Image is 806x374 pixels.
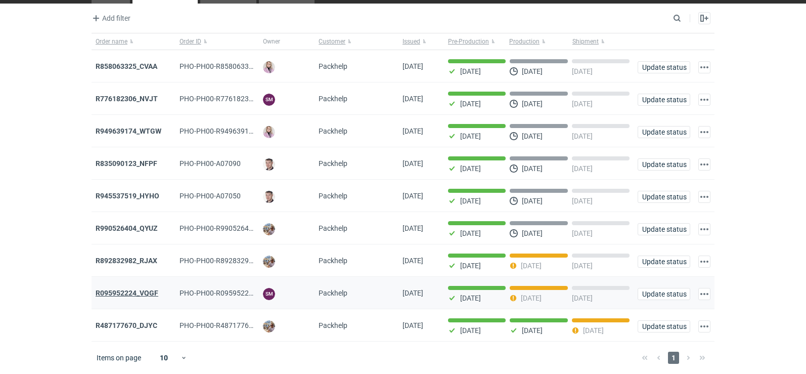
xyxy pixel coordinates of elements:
p: [DATE] [521,262,542,270]
span: Packhelp [319,159,347,168]
span: Update status [642,258,686,265]
a: R776182306_NVJT [96,95,158,103]
button: Update status [638,191,690,203]
span: Add filter [90,12,130,24]
button: Actions [698,126,710,138]
button: Pre-Production [444,33,507,50]
span: Shipment [572,37,599,46]
span: Update status [642,193,686,200]
span: 30/07/2025 [402,224,423,232]
span: Order name [96,37,127,46]
a: R835090123_NFPF [96,159,157,168]
p: [DATE] [460,67,481,75]
a: R858063325_CVAA [96,62,157,70]
span: PHO-PH00-A07050 [180,192,241,200]
button: Customer [315,33,398,50]
p: [DATE] [521,294,542,302]
button: Actions [698,223,710,235]
a: R095952224_VQGF [96,289,158,297]
span: 24/07/2025 [402,257,423,265]
p: [DATE] [572,164,593,173]
a: R949639174_WTGW [96,127,161,135]
button: Update status [638,61,690,73]
span: PHO-PH00-R095952224_VQGF [180,289,279,297]
span: Packhelp [319,224,347,232]
span: Order ID [180,37,201,46]
span: 24/07/2025 [402,289,423,297]
span: Update status [642,96,686,103]
img: Maciej Sikora [263,158,275,171]
span: PHO-PH00-R776182306_NVJT [180,95,278,103]
p: [DATE] [460,197,481,205]
span: Packhelp [319,95,347,103]
button: Shipment [570,33,634,50]
img: Klaudia Wiśniewska [263,126,275,138]
span: Pre-Production [448,37,489,46]
span: Packhelp [319,257,347,265]
figcaption: SM [263,288,275,300]
a: R892832982_RJAX [96,257,157,265]
button: Update status [638,320,690,333]
p: [DATE] [460,164,481,173]
p: [DATE] [522,164,543,173]
p: [DATE] [572,294,593,302]
button: Issued [398,33,444,50]
span: Update status [642,290,686,298]
strong: R487177670_DJYC [96,321,157,329]
p: [DATE] [522,229,543,237]
button: Order name [92,33,175,50]
a: R990526404_QYUZ [96,224,158,232]
input: Search [671,12,703,24]
span: Update status [642,323,686,330]
span: Packhelp [319,192,347,200]
button: Update status [638,256,690,268]
span: Production [509,37,540,46]
p: [DATE] [522,197,543,205]
button: Actions [698,158,710,171]
p: [DATE] [460,132,481,140]
p: [DATE] [460,229,481,237]
div: 10 [148,351,181,365]
p: [DATE] [522,132,543,140]
a: R945537519_HYHO [96,192,159,200]
img: Michał Palasek [263,320,275,333]
img: Michał Palasek [263,256,275,268]
button: Actions [698,61,710,73]
span: PHO-PH00-R487177670_DJYC [180,321,277,329]
button: Actions [698,288,710,300]
p: [DATE] [572,132,593,140]
button: Update status [638,288,690,300]
button: Add filter [89,12,131,24]
span: 1 [668,352,679,364]
p: [DATE] [572,67,593,75]
p: [DATE] [572,229,593,237]
button: Actions [698,94,710,106]
button: Update status [638,158,690,171]
span: Packhelp [319,289,347,297]
span: Issued [402,37,420,46]
span: 11/08/2025 [402,95,423,103]
span: PHO-PH00-R892832982_RJAX [180,257,278,265]
span: 12/08/2025 [402,62,423,70]
span: 07/08/2025 [402,159,423,168]
p: [DATE] [460,326,481,335]
p: [DATE] [460,100,481,108]
img: Michał Palasek [263,223,275,235]
span: PHO-PH00-R990526404_QYUZ [180,224,277,232]
figcaption: SM [263,94,275,106]
span: PHO-PH00-A07090 [180,159,241,168]
button: Actions [698,320,710,333]
span: Update status [642,129,686,136]
p: [DATE] [460,294,481,302]
span: Update status [642,64,686,71]
button: Update status [638,126,690,138]
p: [DATE] [522,100,543,108]
button: Actions [698,256,710,268]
